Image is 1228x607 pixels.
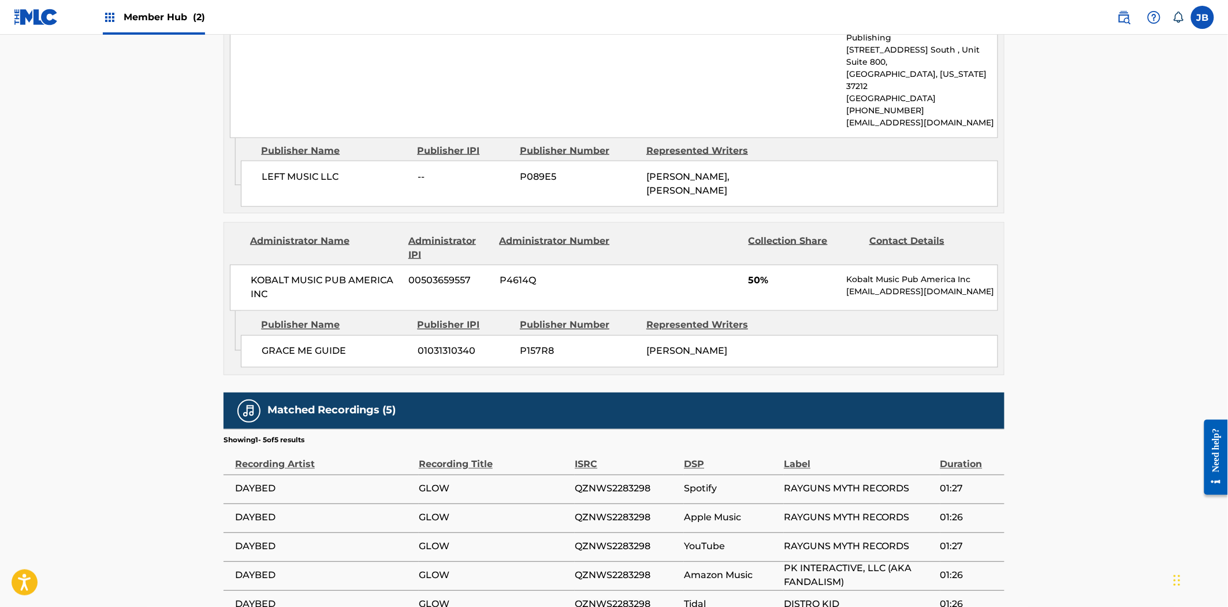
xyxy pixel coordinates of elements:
[1174,563,1181,598] div: Drag
[646,346,727,357] span: [PERSON_NAME]
[575,482,678,496] span: QZNWS2283298
[1173,12,1184,23] div: Notifications
[124,10,205,24] span: Member Hub
[418,170,511,184] span: --
[262,170,409,184] span: LEFT MUSIC LLC
[575,511,678,525] span: QZNWS2283298
[1196,411,1228,504] iframe: Resource Center
[417,319,511,332] div: Publisher IPI
[575,569,678,583] span: QZNWS2283298
[575,446,678,472] div: ISRC
[103,10,117,24] img: Top Rightsholders
[684,569,778,583] span: Amazon Music
[784,446,934,472] div: Label
[235,511,413,525] span: DAYBED
[261,319,408,332] div: Publisher Name
[784,540,934,554] span: RAYGUNS MYTH RECORDS
[847,117,998,129] p: [EMAIL_ADDRESS][DOMAIN_NAME]
[409,274,491,288] span: 00503659557
[1117,10,1131,24] img: search
[784,562,934,590] span: PK INTERACTIVE, LLC (AKA FANDALISM)
[847,274,998,286] p: Kobalt Music Pub America Inc
[847,92,998,105] p: [GEOGRAPHIC_DATA]
[684,482,778,496] span: Spotify
[520,170,638,184] span: P089E5
[940,482,999,496] span: 01:27
[417,144,511,158] div: Publisher IPI
[520,319,638,332] div: Publisher Number
[646,319,764,332] div: Represented Writers
[520,345,638,358] span: P157R8
[784,482,934,496] span: RAYGUNS MYTH RECORDS
[250,234,400,262] div: Administrator Name
[499,234,611,262] div: Administrator Number
[235,446,413,472] div: Recording Artist
[646,171,730,196] span: [PERSON_NAME], [PERSON_NAME]
[940,446,999,472] div: Duration
[193,12,205,23] span: (2)
[251,274,400,302] span: KOBALT MUSIC PUB AMERICA INC
[235,569,413,583] span: DAYBED
[419,446,569,472] div: Recording Title
[235,482,413,496] span: DAYBED
[684,511,778,525] span: Apple Music
[847,286,998,298] p: [EMAIL_ADDRESS][DOMAIN_NAME]
[1147,10,1161,24] img: help
[646,144,764,158] div: Represented Writers
[940,511,999,525] span: 01:26
[242,404,256,418] img: Matched Recordings
[419,569,569,583] span: GLOW
[1191,6,1214,29] div: User Menu
[261,144,408,158] div: Publisher Name
[940,540,999,554] span: 01:27
[408,234,490,262] div: Administrator IPI
[224,435,304,446] p: Showing 1 - 5 of 5 results
[418,345,511,358] span: 01031310340
[749,274,838,288] span: 50%
[267,404,396,417] h5: Matched Recordings (5)
[749,234,861,262] div: Collection Share
[847,44,998,68] p: [STREET_ADDRESS] South , Unit Suite 800,
[847,105,998,117] p: [PHONE_NUMBER]
[262,345,409,358] span: GRACE ME GUIDE
[684,540,778,554] span: YouTube
[575,540,678,554] span: QZNWS2283298
[1143,6,1166,29] div: Help
[1170,552,1228,607] iframe: Chat Widget
[520,144,638,158] div: Publisher Number
[419,482,569,496] span: GLOW
[235,540,413,554] span: DAYBED
[419,540,569,554] span: GLOW
[500,274,612,288] span: P4614Q
[940,569,999,583] span: 01:26
[847,68,998,92] p: [GEOGRAPHIC_DATA], [US_STATE] 37212
[869,234,981,262] div: Contact Details
[14,9,58,25] img: MLC Logo
[784,511,934,525] span: RAYGUNS MYTH RECORDS
[419,511,569,525] span: GLOW
[684,446,778,472] div: DSP
[1112,6,1136,29] a: Public Search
